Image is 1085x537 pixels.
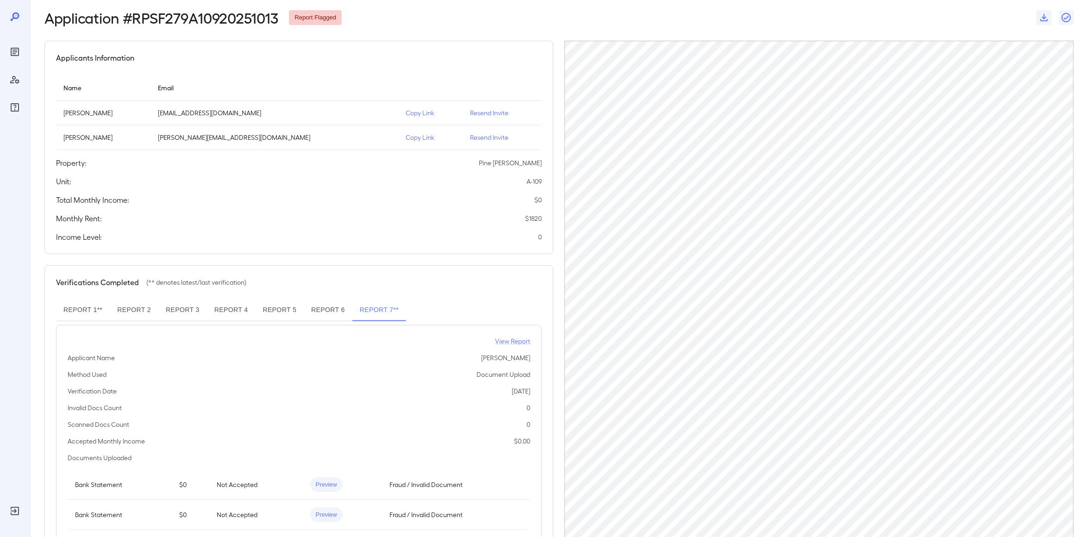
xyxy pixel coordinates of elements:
[56,277,139,288] h5: Verifications Completed
[56,299,110,321] button: Report 1**
[527,403,530,412] p: 0
[470,133,534,142] p: Resend Invite
[310,507,343,522] div: Preview
[158,299,207,321] button: Report 3
[525,214,542,223] p: $ 1820
[538,232,542,242] p: 0
[151,75,398,101] th: Email
[390,480,523,489] p: Fraud / Invalid Document
[7,72,22,87] div: Manage Users
[390,510,523,519] p: Fraud / Invalid Document
[310,481,343,489] span: Preview
[56,75,542,150] table: simple table
[289,13,342,22] span: Report Flagged
[56,194,129,206] h5: Total Monthly Income:
[470,108,534,118] p: Resend Invite
[44,9,278,26] h2: Application # RPSF279A10920251013
[68,370,107,379] p: Method Used
[1037,10,1052,25] button: Download Documents
[479,158,542,168] p: Pine [PERSON_NAME]
[68,437,145,446] p: Accepted Monthly Income
[217,480,295,489] p: Not Accepted
[477,370,530,379] p: Document Upload
[179,510,202,519] p: $ 0
[495,337,530,346] a: View Report
[406,108,455,118] p: Copy Link
[56,157,87,169] h5: Property:
[56,52,134,63] h5: Applicants Information
[68,420,129,429] p: Scanned Docs Count
[406,133,455,142] p: Copy Link
[256,299,304,321] button: Report 5
[63,133,143,142] p: [PERSON_NAME]
[63,108,143,118] p: [PERSON_NAME]
[68,353,115,362] p: Applicant Name
[68,470,530,530] table: simple table
[352,299,406,321] button: Report 7**
[75,510,164,519] p: Bank Statement
[217,510,295,519] p: Not Accepted
[75,480,164,489] p: Bank Statement
[1059,10,1074,25] button: Close Report
[56,213,102,224] h5: Monthly Rent:
[110,299,158,321] button: Report 2
[7,504,22,518] div: Log Out
[527,420,530,429] p: 0
[146,278,246,287] p: (** denotes latest/last verification)
[158,133,391,142] p: [PERSON_NAME][EMAIL_ADDRESS][DOMAIN_NAME]
[512,387,530,396] p: [DATE]
[304,299,352,321] button: Report 6
[56,231,102,243] h5: Income Level:
[310,477,343,492] div: Preview
[481,353,530,362] p: [PERSON_NAME]
[68,453,132,462] p: Documents Uploaded
[68,387,117,396] p: Verification Date
[7,44,22,59] div: Reports
[179,480,202,489] p: $ 0
[56,75,151,101] th: Name
[310,511,343,519] span: Preview
[68,403,122,412] p: Invalid Docs Count
[7,100,22,115] div: FAQ
[514,437,530,446] p: $ 0.00
[56,176,71,187] h5: Unit:
[534,195,542,205] p: $ 0
[158,108,391,118] p: [EMAIL_ADDRESS][DOMAIN_NAME]
[207,299,256,321] button: Report 4
[527,177,542,186] p: A-109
